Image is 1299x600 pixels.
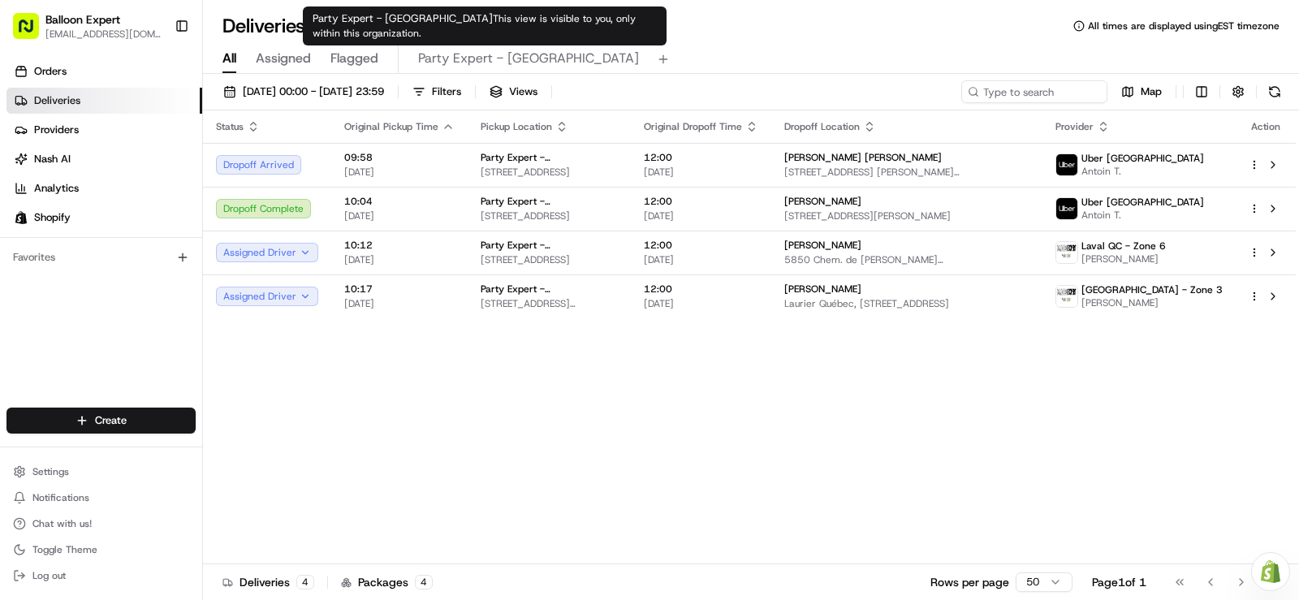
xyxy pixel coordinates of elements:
div: Favorites [6,244,196,270]
img: Shopify logo [15,211,28,224]
a: Analytics [6,175,202,201]
span: Deliveries [34,93,80,108]
span: 12:00 [644,283,758,296]
span: Original Dropoff Time [644,120,742,133]
span: [PERSON_NAME] [784,239,861,252]
span: [DATE] [644,297,758,310]
div: Action [1249,120,1283,133]
span: Party Expert - [GEOGRAPHIC_DATA] [418,49,639,68]
span: 5850 Chem. de [PERSON_NAME][GEOGRAPHIC_DATA], [GEOGRAPHIC_DATA] [784,253,1029,266]
img: profile_balloonexpert_internal.png [1056,286,1077,307]
span: Party Expert - [GEOGRAPHIC_DATA] [481,151,618,164]
span: 10:04 [344,195,455,208]
button: Chat with us! [6,512,196,535]
span: [PERSON_NAME] [784,283,861,296]
span: Views [509,84,537,99]
span: Uber [GEOGRAPHIC_DATA] [1081,152,1204,165]
p: Rows per page [930,574,1009,590]
span: [PERSON_NAME] [PERSON_NAME] [784,151,942,164]
img: profile_balloonexpert_internal.png [1056,242,1077,263]
span: Pickup Location [481,120,552,133]
button: Balloon Expert [45,11,120,28]
span: Party Expert - [GEOGRAPHIC_DATA] [481,283,618,296]
span: Notifications [32,491,89,504]
span: Party Expert - [GEOGRAPHIC_DATA] [481,239,618,252]
span: [DATE] [344,209,455,222]
span: API Documentation [153,319,261,335]
span: 12:00 [644,195,758,208]
a: 💻API Documentation [131,313,267,342]
button: Toggle Theme [6,538,196,561]
div: Party Expert - [GEOGRAPHIC_DATA] [303,6,667,45]
button: Settings [6,460,196,483]
button: Map [1114,80,1169,103]
span: [DATE] [644,209,758,222]
span: [STREET_ADDRESS][PERSON_NAME] [784,209,1029,222]
div: Page 1 of 1 [1092,574,1146,590]
span: [DATE] [644,166,758,179]
span: • [135,252,140,265]
a: 📗Knowledge Base [10,313,131,342]
span: Status [216,120,244,133]
span: Shopify [34,210,71,225]
span: [GEOGRAPHIC_DATA] - Zone 3 [1081,283,1223,296]
input: Type to search [961,80,1107,103]
span: Original Pickup Time [344,120,438,133]
span: [PERSON_NAME] [1081,296,1223,309]
a: Nash AI [6,146,202,172]
img: Brigitte Vinadas [16,236,42,262]
img: Nash [16,16,49,49]
input: Clear [42,105,268,122]
span: Analytics [34,181,79,196]
span: [STREET_ADDRESS] [481,253,618,266]
span: Uber [GEOGRAPHIC_DATA] [1081,196,1204,209]
a: Shopify [6,205,202,231]
button: Filters [405,80,468,103]
div: 4 [296,575,314,589]
span: Map [1141,84,1162,99]
span: Antoin T. [1081,165,1204,178]
img: uber-new-logo.jpeg [1056,154,1077,175]
a: Deliveries [6,88,202,114]
span: [PERSON_NAME] [1081,253,1166,265]
span: Nash AI [34,152,71,166]
span: Pylon [162,359,196,371]
p: Welcome 👋 [16,65,296,91]
span: 12:00 [644,151,758,164]
button: See all [252,208,296,227]
span: All times are displayed using EST timezone [1088,19,1280,32]
div: Deliveries [222,574,314,590]
div: 💻 [137,321,150,334]
span: [STREET_ADDRESS] [481,166,618,179]
div: 📗 [16,321,29,334]
span: [DATE] [344,166,455,179]
span: Orders [34,64,67,79]
button: Start new chat [276,160,296,179]
button: [EMAIL_ADDRESS][DOMAIN_NAME] [45,28,162,41]
span: Log out [32,569,66,582]
span: 12:00 [644,239,758,252]
span: [STREET_ADDRESS] [481,209,618,222]
img: 8016278978528_b943e370aa5ada12b00a_72.png [34,155,63,184]
span: [PERSON_NAME] [784,195,861,208]
span: Toggle Theme [32,543,97,556]
span: 10:12 [344,239,455,252]
span: [DATE] [644,253,758,266]
span: Flagged [330,49,378,68]
span: Laval QC - Zone 6 [1081,240,1166,253]
span: [DATE] [344,253,455,266]
button: Refresh [1263,80,1286,103]
span: [DATE] [344,297,455,310]
div: 4 [415,575,433,589]
a: Powered byPylon [114,358,196,371]
div: Past conversations [16,211,104,224]
span: Knowledge Base [32,319,124,335]
button: [DATE] 00:00 - [DATE] 23:59 [216,80,391,103]
button: Views [482,80,545,103]
span: Assigned [256,49,311,68]
span: Antoin T. [1081,209,1204,222]
div: Start new chat [73,155,266,171]
span: [STREET_ADDRESS][PERSON_NAME] [481,297,618,310]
